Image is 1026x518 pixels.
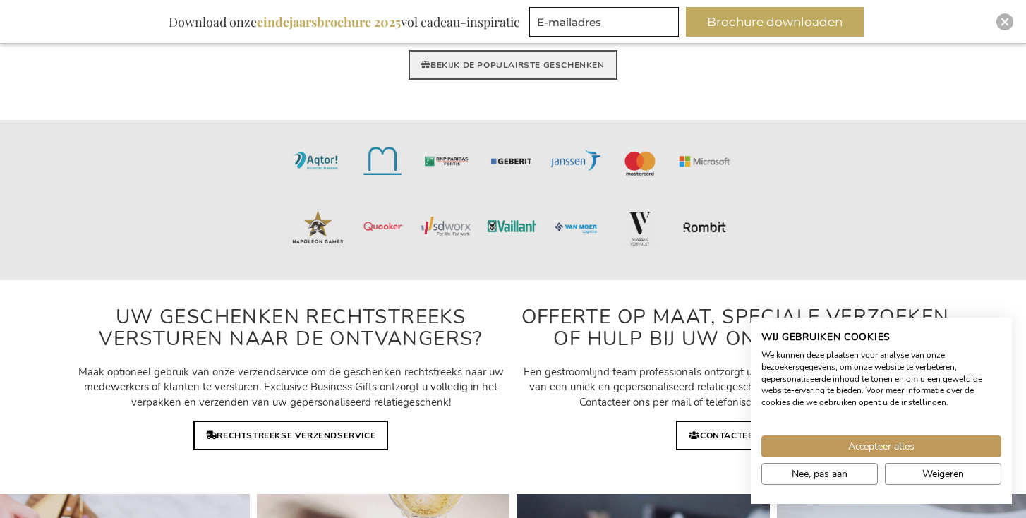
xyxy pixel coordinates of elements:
[162,7,526,37] div: Download onze vol cadeau-inspiratie
[524,365,947,409] span: Een gestroomlijnd team professionals ontzorgt u in het zoeken, ontwerpen en produceren van een un...
[761,463,878,485] button: Pas cookie voorkeuren aan
[78,365,504,409] span: Maak optioneel gebruik van onze verzendservice om de geschenken rechtstreeks naar uw medewerkers ...
[76,306,506,350] h2: UW GESCHENKEN RECHTSTREEKS VERSTUREN NAAR DE ONTVANGERS?
[193,421,388,450] a: RECHTSTREEKSE VERZENDSERVICE
[922,466,964,481] span: Weigeren
[761,435,1001,457] button: Accepteer alle cookies
[761,331,1001,344] h2: Wij gebruiken cookies
[686,7,864,37] button: Brochure downloaden
[792,466,847,481] span: Nee, pas aan
[529,7,679,37] input: E-mailadres
[1001,18,1009,26] img: Close
[257,13,401,30] b: eindejaarsbrochure 2025
[529,7,683,41] form: marketing offers and promotions
[676,421,794,450] a: CONTACTEER ONS
[996,13,1013,30] div: Close
[520,306,950,350] h2: OFFERTE OP MAAT, SPECIALE VERZOEKEN OF HULP BIJ UW ONTWERP NODIG?
[409,50,617,80] a: BEKIJK DE POPULAIRSTE GESCHENKEN
[848,439,915,454] span: Accepteer alles
[761,349,1001,409] p: We kunnen deze plaatsen voor analyse van onze bezoekersgegevens, om onze website te verbeteren, g...
[885,463,1001,485] button: Alle cookies weigeren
